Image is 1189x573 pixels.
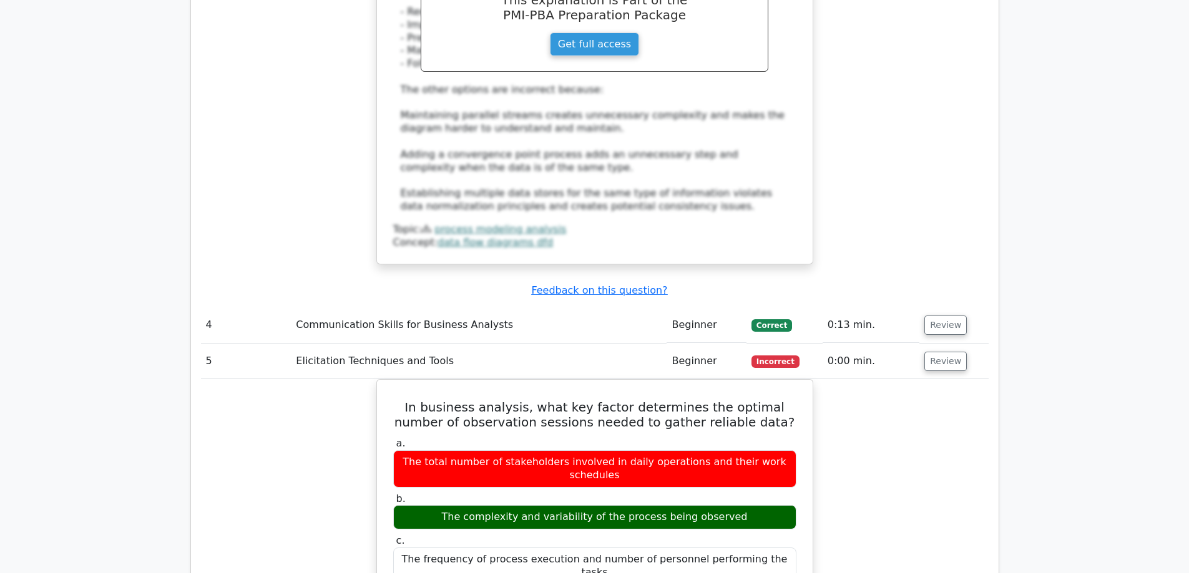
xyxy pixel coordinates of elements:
[531,284,667,296] a: Feedback on this question?
[667,307,746,343] td: Beginner
[924,315,967,335] button: Review
[823,307,919,343] td: 0:13 min.
[751,319,792,332] span: Correct
[393,505,796,529] div: The complexity and variability of the process being observed
[823,344,919,379] td: 0:00 min.
[924,352,967,371] button: Review
[396,493,406,504] span: b.
[550,32,639,56] a: Get full access
[393,236,796,249] div: Concept:
[751,355,800,368] span: Incorrect
[434,223,566,235] a: process modeling analysis
[393,223,796,236] div: Topic:
[438,236,553,248] a: data flow diagrams dfd
[396,437,406,449] span: a.
[667,344,746,379] td: Beginner
[291,344,667,379] td: Elicitation Techniques and Tools
[396,534,405,546] span: c.
[291,307,667,343] td: Communication Skills for Business Analysts
[201,307,291,343] td: 4
[201,344,291,379] td: 5
[393,450,796,488] div: The total number of stakeholders involved in daily operations and their work schedules
[392,400,798,430] h5: In business analysis, what key factor determines the optimal number of observation sessions neede...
